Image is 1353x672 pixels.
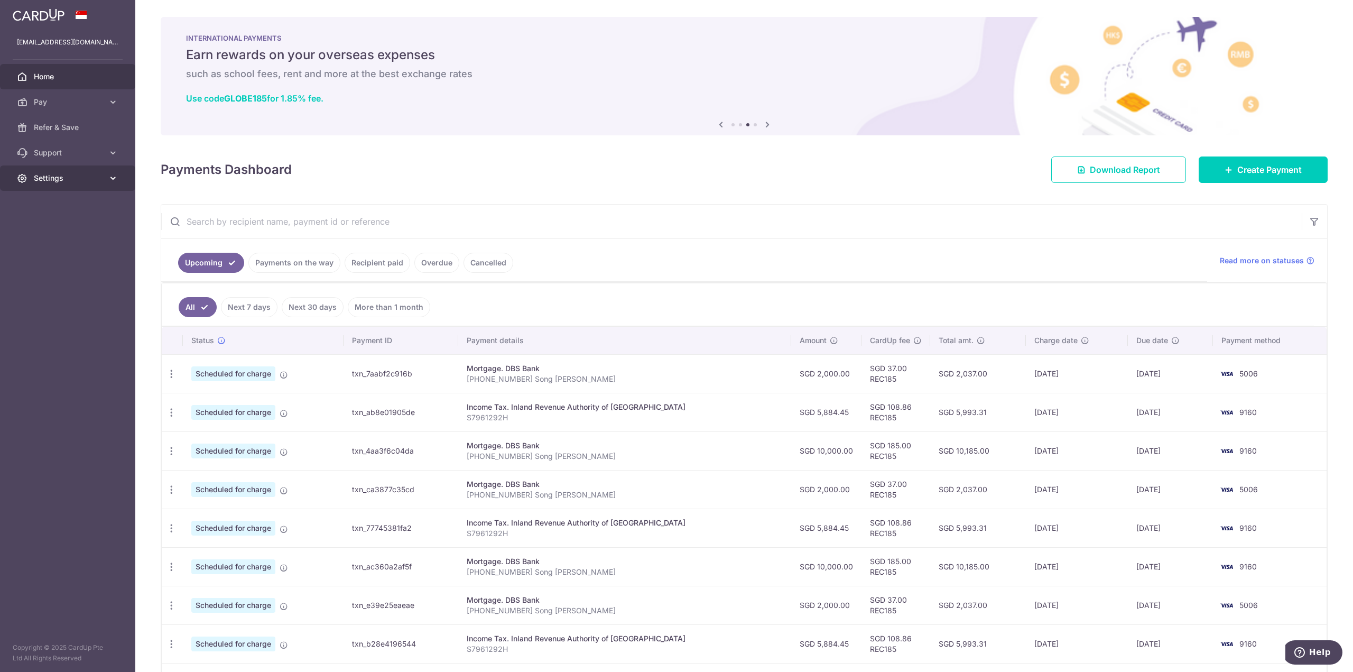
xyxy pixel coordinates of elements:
[34,71,104,82] span: Home
[800,335,827,346] span: Amount
[1051,157,1186,183] a: Download Report
[344,354,458,393] td: txn_7aabf2c916b
[344,393,458,431] td: txn_ab8e01905de
[344,327,458,354] th: Payment ID
[1239,446,1257,455] span: 9160
[1034,335,1078,346] span: Charge date
[861,431,930,470] td: SGD 185.00 REC185
[179,297,217,317] a: All
[1239,562,1257,571] span: 9160
[161,17,1328,135] img: International Payment Banner
[348,297,430,317] a: More than 1 month
[467,490,783,500] p: [PHONE_NUMBER] Song [PERSON_NAME]
[1216,483,1237,496] img: Bank Card
[939,335,974,346] span: Total amt.
[1216,445,1237,457] img: Bank Card
[1237,163,1302,176] span: Create Payment
[186,34,1302,42] p: INTERNATIONAL PAYMENTS
[191,482,275,497] span: Scheduled for charge
[1239,408,1257,417] span: 9160
[1216,406,1237,419] img: Bank Card
[1128,470,1213,509] td: [DATE]
[467,567,783,577] p: [PHONE_NUMBER] Song [PERSON_NAME]
[861,470,930,509] td: SGD 37.00 REC185
[467,451,783,462] p: [PHONE_NUMBER] Song [PERSON_NAME]
[1239,601,1258,610] span: 5006
[344,470,458,509] td: txn_ca3877c35cd
[861,624,930,663] td: SGD 108.86 REC185
[467,440,783,451] div: Mortgage. DBS Bank
[191,637,275,651] span: Scheduled for charge
[248,253,340,273] a: Payments on the way
[1026,624,1127,663] td: [DATE]
[34,148,104,158] span: Support
[191,559,275,574] span: Scheduled for charge
[13,8,64,21] img: CardUp
[861,547,930,586] td: SGD 185.00 REC185
[191,335,214,346] span: Status
[1026,470,1127,509] td: [DATE]
[191,405,275,420] span: Scheduled for charge
[178,253,244,273] a: Upcoming
[1128,586,1213,624] td: [DATE]
[1026,431,1127,470] td: [DATE]
[467,556,783,567] div: Mortgage. DBS Bank
[221,297,277,317] a: Next 7 days
[282,297,344,317] a: Next 30 days
[161,160,292,179] h4: Payments Dashboard
[161,205,1302,238] input: Search by recipient name, payment id or reference
[861,354,930,393] td: SGD 37.00 REC185
[467,479,783,490] div: Mortgage. DBS Bank
[1026,354,1127,393] td: [DATE]
[186,47,1302,63] h5: Earn rewards on your overseas expenses
[191,598,275,613] span: Scheduled for charge
[1026,509,1127,547] td: [DATE]
[791,470,861,509] td: SGD 2,000.00
[1220,255,1304,266] span: Read more on statuses
[870,335,910,346] span: CardUp fee
[1128,509,1213,547] td: [DATE]
[191,444,275,458] span: Scheduled for charge
[467,644,783,655] p: S7961292H
[930,431,1026,470] td: SGD 10,185.00
[467,605,783,616] p: [PHONE_NUMBER] Song [PERSON_NAME]
[344,586,458,624] td: txn_e39e25eaeae
[1216,560,1237,573] img: Bank Card
[1216,638,1237,650] img: Bank Card
[345,253,410,273] a: Recipient paid
[467,412,783,423] p: S7961292H
[467,633,783,644] div: Income Tax. Inland Revenue Authority of [GEOGRAPHIC_DATA]
[1285,640,1342,667] iframe: Opens a widget where you can find more information
[414,253,459,273] a: Overdue
[1026,547,1127,586] td: [DATE]
[930,586,1026,624] td: SGD 2,037.00
[1026,586,1127,624] td: [DATE]
[1220,255,1314,266] a: Read more on statuses
[467,402,783,412] div: Income Tax. Inland Revenue Authority of [GEOGRAPHIC_DATA]
[344,624,458,663] td: txn_b28e4196544
[191,366,275,381] span: Scheduled for charge
[186,93,323,104] a: Use codeGLOBE185for 1.85% fee.
[344,547,458,586] td: txn_ac360a2af5f
[34,173,104,183] span: Settings
[1213,327,1327,354] th: Payment method
[1239,523,1257,532] span: 9160
[467,595,783,605] div: Mortgage. DBS Bank
[467,528,783,539] p: S7961292H
[186,68,1302,80] h6: such as school fees, rent and more at the best exchange rates
[791,509,861,547] td: SGD 5,884.45
[34,122,104,133] span: Refer & Save
[1216,599,1237,612] img: Bank Card
[458,327,792,354] th: Payment details
[464,253,513,273] a: Cancelled
[930,470,1026,509] td: SGD 2,037.00
[930,547,1026,586] td: SGD 10,185.00
[1026,393,1127,431] td: [DATE]
[467,518,783,528] div: Income Tax. Inland Revenue Authority of [GEOGRAPHIC_DATA]
[861,586,930,624] td: SGD 37.00 REC185
[344,509,458,547] td: txn_77745381fa2
[1128,431,1213,470] td: [DATE]
[191,521,275,536] span: Scheduled for charge
[1239,485,1258,494] span: 5006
